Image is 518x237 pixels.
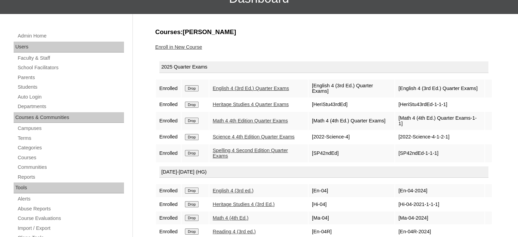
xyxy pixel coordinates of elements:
[213,102,289,107] a: Heritage Studies 4 Quarter Exams
[213,134,295,139] a: Science 4 4th Edition Quarter Exams
[395,131,484,144] td: [2022-Science-4-1-2-1]
[213,86,289,91] a: English 4 (3rd Ed.) Quarter Exams
[309,198,394,211] td: [Hi-04]
[185,118,198,124] input: Drop
[213,229,256,234] a: Reading 4 (3rd ed.)
[17,195,124,203] a: Alerts
[17,83,124,91] a: Students
[156,79,181,98] td: Enrolled
[185,150,198,156] input: Drop
[17,93,124,101] a: Auto Login
[17,102,124,111] a: Departments
[395,211,484,224] td: [Ma-04-2024]
[213,188,254,193] a: English 4 (3rd ed.)
[395,144,484,162] td: [SP42ndEd-1-1-1]
[185,85,198,91] input: Drop
[309,144,394,162] td: [SP42ndEd]
[309,112,394,130] td: [Math 4 (4th Ed.) Quarter Exams]
[213,215,249,221] a: Math 4 (4th Ed.)
[14,42,124,53] div: Users
[395,79,484,98] td: [English 4 (3rd Ed.) Quarter Exams]
[17,214,124,223] a: Course Evaluations
[159,61,488,73] div: 2025 Quarter Exams
[309,211,394,224] td: [Ma-04]
[395,98,484,111] td: [HeriStu43rdEd-1-1-1]
[156,131,181,144] td: Enrolled
[17,173,124,181] a: Reports
[309,131,394,144] td: [2022-Science-4]
[185,188,198,194] input: Drop
[17,54,124,62] a: Faculty & Staff
[185,228,198,235] input: Drop
[156,198,181,211] td: Enrolled
[155,28,492,36] h3: Courses:[PERSON_NAME]
[185,215,198,221] input: Drop
[156,112,181,130] td: Enrolled
[17,153,124,162] a: Courses
[185,134,198,140] input: Drop
[395,184,484,197] td: [En-04-2024]
[156,211,181,224] td: Enrolled
[309,184,394,197] td: [En-04]
[14,112,124,123] div: Courses & Communities
[17,144,124,152] a: Categories
[17,205,124,213] a: Abuse Reports
[156,98,181,111] td: Enrolled
[17,134,124,143] a: Terms
[17,124,124,133] a: Campuses
[309,98,394,111] td: [HeriStu43rdEd]
[395,198,484,211] td: [Hi-04-2021-1-1-1]
[213,148,288,159] a: Spelling 4 Second Edition Quarter Exams
[17,63,124,72] a: School Facilitators
[213,118,288,123] a: Math 4 4th Edition Quarter Exams
[156,184,181,197] td: Enrolled
[17,32,124,40] a: Admin Home
[17,163,124,172] a: Communities
[213,202,275,207] a: Heritage Studies 4 (3rd Ed.)
[14,182,124,193] div: Tools
[17,73,124,82] a: Parents
[185,102,198,108] input: Drop
[159,166,488,178] div: [DATE]-[DATE] (HG)
[17,224,124,233] a: Import / Export
[155,44,202,50] a: Enroll in New Course
[395,112,484,130] td: [Math 4 (4th Ed.) Quarter Exams-1-1]
[309,79,394,98] td: [English 4 (3rd Ed.) Quarter Exams]
[156,144,181,162] td: Enrolled
[185,201,198,207] input: Drop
